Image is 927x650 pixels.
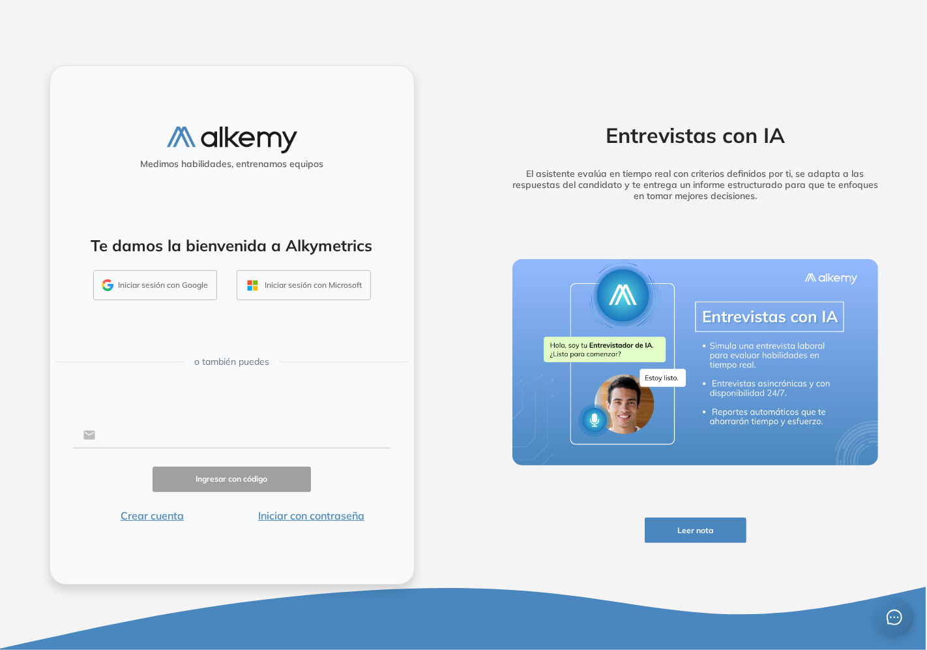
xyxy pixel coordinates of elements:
button: Ingresar con código [153,467,312,492]
span: o también puedes [194,355,269,369]
img: img-more-info [512,259,879,465]
img: logo-alkemy [167,127,297,153]
button: Iniciar sesión con Google [93,270,217,300]
h5: Medimos habilidades, entrenamos equipos [55,159,409,170]
button: Crear cuenta [73,508,232,523]
span: message [887,610,902,625]
button: Iniciar con contraseña [231,508,390,523]
h4: Te damos la bienvenida a Alkymetrics [67,236,397,255]
img: OUTLOOK_ICON [245,278,260,293]
img: GMAIL_ICON [102,279,113,291]
h2: Entrevistas con IA [492,123,899,147]
h5: El asistente evalúa en tiempo real con criterios definidos por ti, se adapta a las respuestas del... [492,168,899,201]
button: Leer nota [645,518,746,543]
button: Iniciar sesión con Microsoft [237,270,371,300]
